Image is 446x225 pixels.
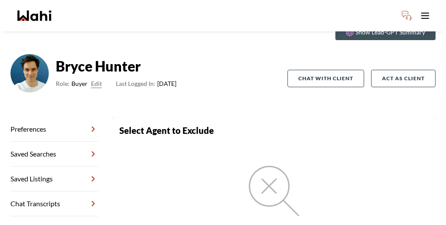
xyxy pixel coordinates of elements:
button: Act as Client [371,70,436,87]
p: Show Lead-GPT Summary [355,28,425,37]
button: Toggle open navigation menu [416,7,434,24]
button: Edit [91,78,102,89]
a: Saved Searches [10,142,98,167]
a: Chat Transcripts [10,191,98,216]
a: Preferences [10,117,98,142]
button: Chat with client [287,70,364,87]
img: ACg8ocJFRJcfUAcxQjlERcY-hz3WWs93amZ1P2vylXFP5VMS4AkrwYV3hA=s96-c [10,54,49,92]
span: Buyer [71,78,88,89]
span: Last Logged In: [116,80,155,87]
a: Wahi homepage [17,10,51,21]
span: Role: [56,78,70,89]
span: [DATE] [116,78,176,89]
a: Saved Listings [10,167,98,191]
button: Show Lead-GPT Summary [335,24,436,40]
strong: Bryce Hunter [56,58,176,75]
strong: Select Agent to Exclude [119,125,214,136]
